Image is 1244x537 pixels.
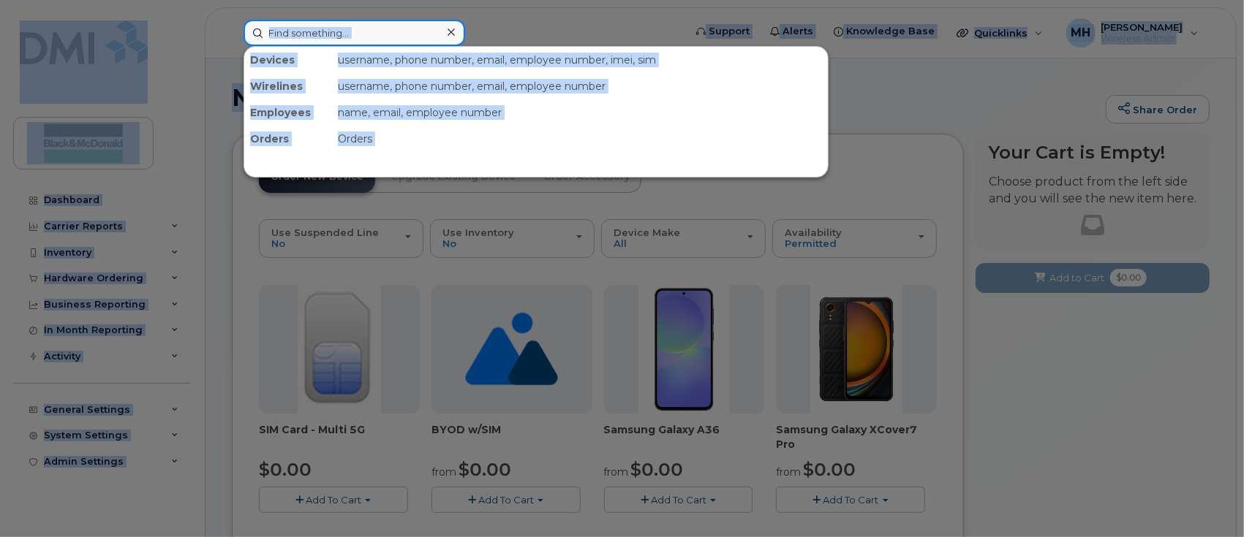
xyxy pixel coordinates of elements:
[332,99,828,126] div: name, email, employee number
[244,73,332,99] div: Wirelines
[332,73,828,99] div: username, phone number, email, employee number
[332,47,828,73] div: username, phone number, email, employee number, imei, sim
[332,126,828,152] div: Orders
[244,126,332,152] div: Orders
[244,99,332,126] div: Employees
[244,47,332,73] div: Devices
